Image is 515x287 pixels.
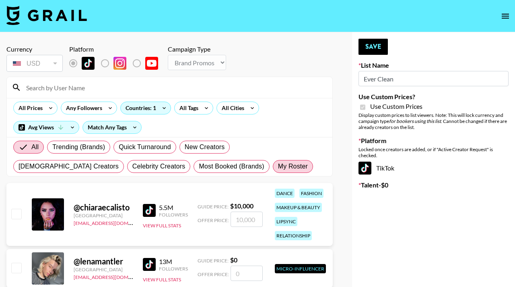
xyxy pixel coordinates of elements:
[358,61,509,69] label: List Name
[74,202,133,212] div: @ chiaraecalisto
[143,258,156,271] img: TikTok
[145,57,158,70] img: YouTube
[175,102,200,114] div: All Tags
[299,189,323,198] div: fashion
[74,266,133,272] div: [GEOGRAPHIC_DATA]
[21,81,328,94] input: Search by User Name
[370,102,422,110] span: Use Custom Prices
[159,266,188,272] div: Followers
[119,142,171,152] span: Quick Turnaround
[198,258,229,264] span: Guide Price:
[159,204,188,212] div: 5.5M
[230,202,253,210] strong: $ 10,000
[69,45,165,53] div: Platform
[231,266,263,281] input: 0
[358,112,509,130] div: Display custom prices to list viewers. Note: This will lock currency and campaign type . Cannot b...
[159,258,188,266] div: 13M
[143,223,181,229] button: View Full Stats
[6,45,63,53] div: Currency
[19,162,119,171] span: [DEMOGRAPHIC_DATA] Creators
[14,102,44,114] div: All Prices
[275,189,295,198] div: dance
[6,53,63,73] div: Currency is locked to USD
[389,118,441,124] em: for bookers using this list
[14,121,79,133] div: Avg Views
[74,218,154,226] a: [EMAIL_ADDRESS][DOMAIN_NAME]
[358,146,509,158] div: Locked once creators are added, or if "Active Creator Request" is checked.
[113,57,126,70] img: Instagram
[275,231,312,240] div: relationship
[358,93,509,101] label: Use Custom Prices?
[278,162,308,171] span: My Roster
[52,142,105,152] span: Trending (Brands)
[198,217,229,223] span: Offer Price:
[358,181,509,189] label: Talent - $ 0
[358,39,388,55] button: Save
[275,217,297,226] div: lipsync
[74,256,133,266] div: @ lenamantler
[132,162,185,171] span: Celebrity Creators
[6,6,87,25] img: Grail Talent
[121,102,171,114] div: Countries: 1
[74,212,133,218] div: [GEOGRAPHIC_DATA]
[358,137,509,145] label: Platform
[8,56,61,71] div: USD
[31,142,39,152] span: All
[185,142,225,152] span: New Creators
[198,271,229,277] span: Offer Price:
[143,204,156,217] img: TikTok
[199,162,264,171] span: Most Booked (Brands)
[217,102,246,114] div: All Cities
[74,272,154,280] a: [EMAIL_ADDRESS][DOMAIN_NAME]
[61,102,104,114] div: Any Followers
[275,203,322,212] div: makeup & beauty
[198,204,229,210] span: Guide Price:
[159,212,188,218] div: Followers
[168,45,226,53] div: Campaign Type
[231,212,263,227] input: 10,000
[358,162,509,175] div: TikTok
[358,162,371,175] img: TikTok
[69,55,165,72] div: List locked to TikTok.
[83,121,141,133] div: Match Any Tags
[230,256,237,264] strong: $ 0
[275,264,326,273] div: Micro-Influencer
[143,277,181,283] button: View Full Stats
[497,8,513,24] button: open drawer
[82,57,95,70] img: TikTok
